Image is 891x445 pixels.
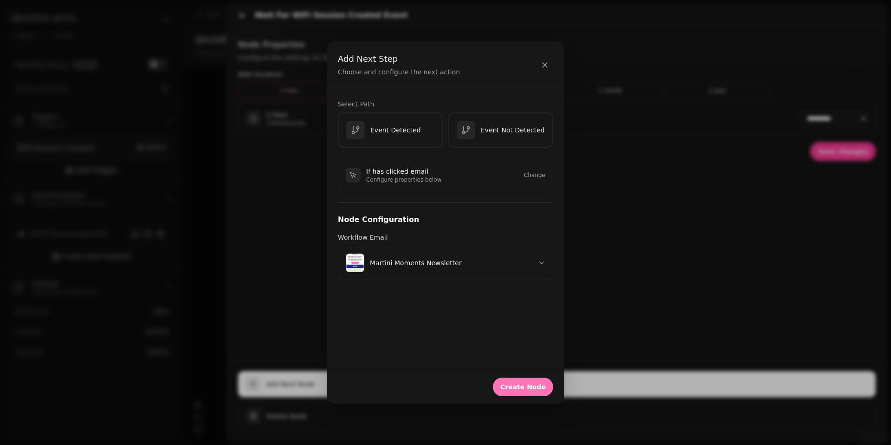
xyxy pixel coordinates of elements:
[500,384,546,390] span: Create Node
[448,112,553,148] button: Event Not Detected
[338,246,553,280] button: Email previewMartini Moments Newsletter
[338,52,460,65] h2: Add Next Step
[346,254,364,272] img: Email preview
[338,214,553,225] h3: Node Configuration
[338,112,443,148] button: Event Detected
[366,167,442,176] p: If has clicked email
[370,125,421,135] p: Event Detected
[366,176,442,183] p: Configure properties below
[370,258,462,268] p: Martini Moments Newsletter
[481,125,545,135] p: Event Not Detected
[338,99,553,109] label: Select Path
[338,233,553,242] label: Workflow Email
[524,171,545,179] button: Change
[338,67,460,77] p: Choose and configure the next action
[493,378,553,396] button: Create Node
